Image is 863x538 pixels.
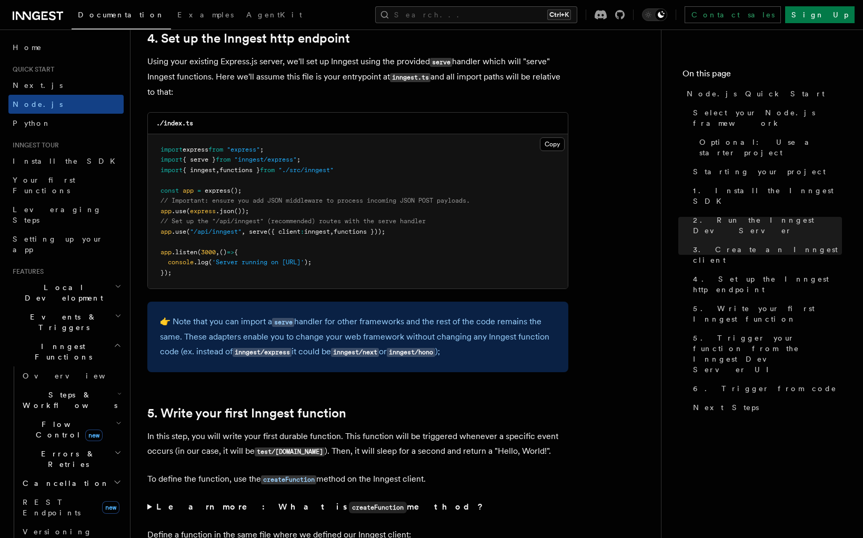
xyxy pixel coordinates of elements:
span: .use [172,207,186,215]
span: Setting up your app [13,235,103,254]
span: .listen [172,248,197,256]
button: Events & Triggers [8,307,124,337]
span: serve [249,228,267,235]
span: { serve } [183,156,216,163]
span: 'Server running on [URL]' [212,258,304,266]
span: import [160,146,183,153]
span: Starting your project [693,166,826,177]
span: ; [297,156,300,163]
span: Select your Node.js framework [693,107,842,128]
p: In this step, you will write your first durable function. This function will be triggered wheneve... [147,429,568,459]
span: , [216,248,219,256]
span: new [85,430,103,441]
p: To define the function, use the method on the Inngest client. [147,472,568,487]
button: Flow Controlnew [18,415,124,444]
span: AgentKit [246,11,302,19]
span: const [160,187,179,194]
button: Local Development [8,278,124,307]
span: from [208,146,223,153]
span: Your first Functions [13,176,75,195]
a: 5. Write your first Inngest function [689,299,842,328]
strong: Learn more: What is method? [156,502,485,512]
span: express [190,207,216,215]
span: 3000 [201,248,216,256]
a: Home [8,38,124,57]
a: Node.js [8,95,124,114]
span: express [183,146,208,153]
span: Local Development [8,282,115,303]
code: test/[DOMAIN_NAME] [255,447,325,456]
span: inngest [304,228,330,235]
a: 2. Run the Inngest Dev Server [689,211,842,240]
span: Quick start [8,65,54,74]
kbd: Ctrl+K [547,9,571,20]
button: Cancellation [18,474,124,493]
code: inngest/next [331,348,379,357]
span: Install the SDK [13,157,122,165]
span: ( [186,207,190,215]
span: Leveraging Steps [13,205,102,224]
span: Python [13,119,51,127]
span: import [160,156,183,163]
span: ( [197,248,201,256]
span: from [260,166,275,174]
span: "express" [227,146,260,153]
button: Steps & Workflows [18,385,124,415]
code: ./index.ts [156,119,193,127]
span: ); [304,258,312,266]
span: : [300,228,304,235]
span: from [216,156,230,163]
a: AgentKit [240,3,308,28]
a: Next Steps [689,398,842,417]
span: app [160,207,172,215]
span: Optional: Use a starter project [699,137,842,158]
span: REST Endpoints [23,498,81,517]
span: // Set up the "/api/inngest" (recommended) routes with the serve handler [160,217,426,225]
span: functions })); [334,228,385,235]
span: .log [194,258,208,266]
a: 4. Set up the Inngest http endpoint [689,270,842,299]
a: Setting up your app [8,230,124,259]
button: Copy [540,137,565,151]
p: 👉 Note that you can import a handler for other frameworks and the rest of the code remains the sa... [160,314,556,360]
span: Overview [23,372,131,380]
a: Install the SDK [8,152,124,171]
h4: On this page [683,67,842,84]
span: ()); [234,207,249,215]
a: serve [272,316,294,326]
button: Errors & Retries [18,444,124,474]
span: Home [13,42,42,53]
a: REST Endpointsnew [18,493,124,522]
span: () [219,248,227,256]
span: (); [230,187,242,194]
span: ( [208,258,212,266]
a: Python [8,114,124,133]
a: Overview [18,366,124,385]
code: inngest/express [233,348,292,357]
span: 3. Create an Inngest client [693,244,842,265]
span: Inngest tour [8,141,59,150]
a: createFunction [261,474,316,484]
code: serve [430,58,452,67]
span: // Important: ensure you add JSON middleware to process incoming JSON POST payloads. [160,197,470,204]
span: app [160,228,172,235]
span: ( [186,228,190,235]
span: Next Steps [693,402,759,413]
a: Node.js Quick Start [683,84,842,103]
span: import [160,166,183,174]
a: 3. Create an Inngest client [689,240,842,270]
span: app [183,187,194,194]
span: Versioning [23,527,92,536]
span: functions } [219,166,260,174]
span: { inngest [183,166,216,174]
span: Examples [177,11,234,19]
span: express [205,187,230,194]
span: , [242,228,245,235]
span: Errors & Retries [18,449,114,470]
code: inngest/hono [387,348,435,357]
a: 1. Install the Inngest SDK [689,181,842,211]
a: Starting your project [689,162,842,181]
a: Examples [171,3,240,28]
a: Optional: Use a starter project [695,133,842,162]
code: createFunction [261,475,316,484]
